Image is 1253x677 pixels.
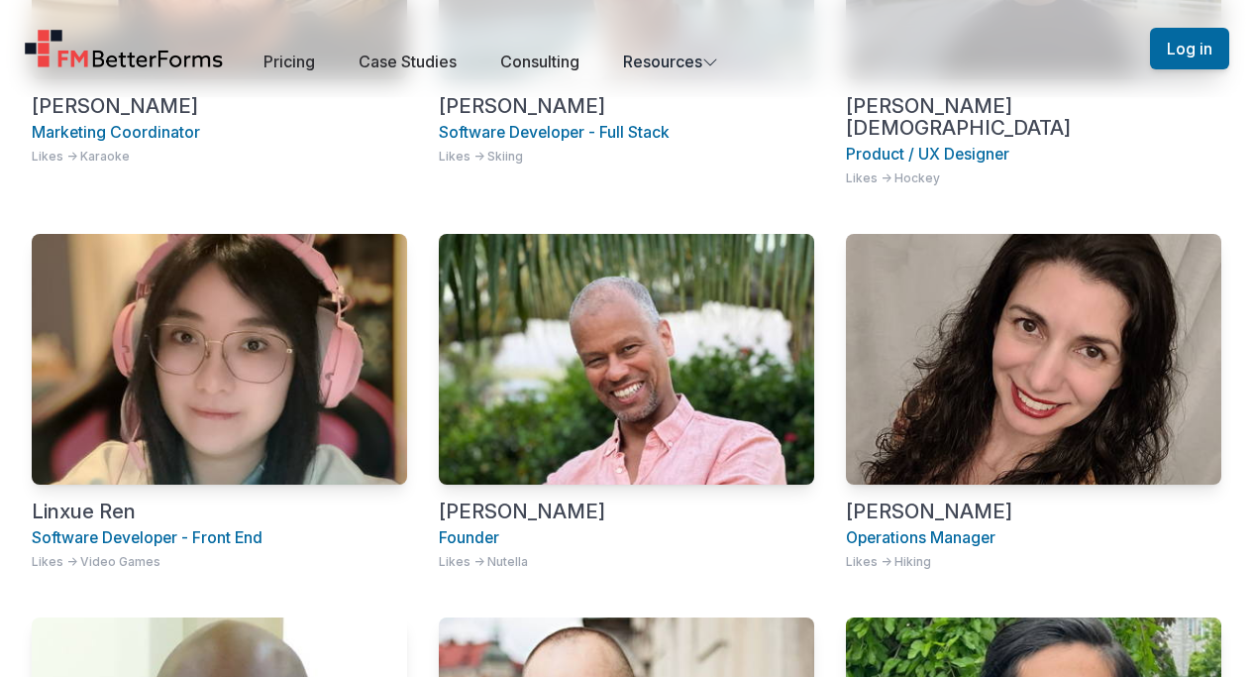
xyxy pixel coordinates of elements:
p: Software Developer - Full Stack [439,121,814,145]
h3: [PERSON_NAME] [846,501,1221,522]
h3: [PERSON_NAME] [439,501,814,522]
a: Home [24,29,224,68]
p: Likes -> Hiking [846,554,1221,570]
h3: [PERSON_NAME] [439,95,814,117]
p: Product / UX Designer [846,143,1221,167]
h3: Linxue Ren [32,501,407,522]
button: Log in [1150,28,1229,69]
p: Likes -> Nutella [439,554,814,570]
p: Likes -> Video Games [32,554,407,570]
p: Likes -> Karaoke [32,149,407,165]
p: Likes -> Hockey [846,170,1221,186]
a: Case Studies [359,52,457,71]
p: Software Developer - Front End [32,526,407,550]
p: Likes -> Skiing [439,149,814,165]
p: Founder [439,526,814,550]
p: Operations Manager [846,526,1221,550]
a: Pricing [263,52,315,71]
h3: [PERSON_NAME] [DEMOGRAPHIC_DATA] [846,95,1221,140]
button: Resources [623,50,718,73]
p: Marketing Coordinator [32,121,407,145]
h3: [PERSON_NAME] [32,95,407,117]
a: Consulting [500,52,579,71]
